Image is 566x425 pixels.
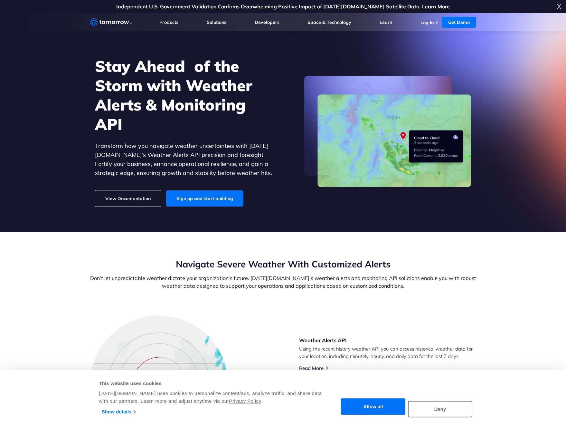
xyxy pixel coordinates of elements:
[90,258,476,270] h2: Navigate Severe Weather With Customized Alerts
[299,345,476,360] p: Using the recent history weather API you can access historical weather data for your location, in...
[166,190,243,207] a: Sign up and start building
[95,141,272,178] p: Transform how you navigate weather uncertainties with [DATE][DOMAIN_NAME]’s Weather Alerts API pr...
[95,56,272,134] h1: Stay Ahead of the Storm with Weather Alerts & Monitoring API
[442,17,476,28] a: Get Demo
[99,380,323,387] div: This website uses cookies
[341,399,405,415] button: Allow all
[255,19,279,25] a: Developers
[299,365,324,371] a: Read More
[229,398,261,404] a: Privacy Policy
[420,20,434,25] a: Log In
[380,19,392,25] a: Learn
[299,337,476,344] h3: Weather Alerts API
[307,19,351,25] a: Space & Technology
[102,407,136,417] a: Show details
[95,190,161,207] a: View Documantation
[116,3,450,10] a: Independent U.S. Government Validation Confirms Overwhelming Positive Impact of [DATE][DOMAIN_NAM...
[207,19,226,25] a: Solutions
[159,19,178,25] a: Products
[408,401,472,417] button: Deny
[90,274,476,290] p: Don’t let unpredictable weather dictate your organization’s future. [DATE][DOMAIN_NAME]’s weather...
[90,17,132,27] a: Home link
[99,390,323,405] div: [DATE][DOMAIN_NAME] uses cookies to personalize content/ads, analyze traffic, and share data with...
